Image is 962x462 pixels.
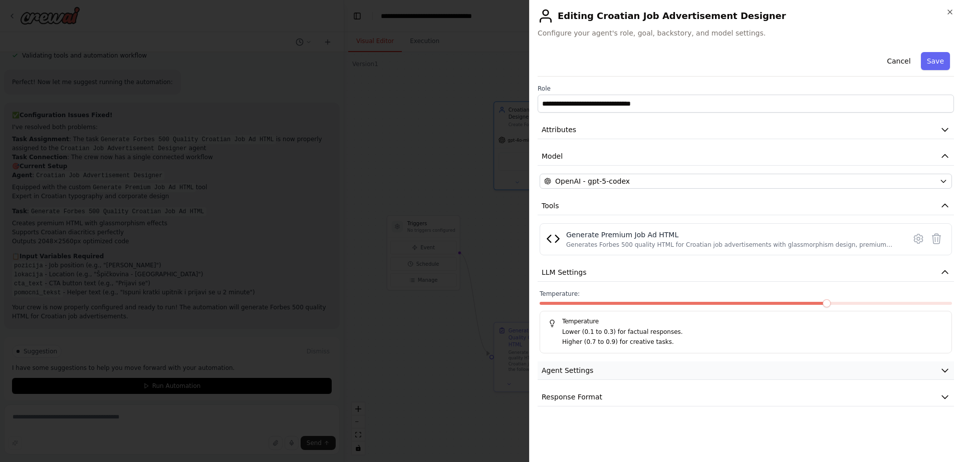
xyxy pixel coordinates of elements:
button: Agent Settings [538,361,954,380]
button: Tools [538,197,954,215]
span: Tools [542,201,559,211]
span: Attributes [542,125,576,135]
button: Delete tool [927,230,945,248]
p: Higher (0.7 to 0.9) for creative tasks. [562,337,943,347]
button: Attributes [538,121,954,139]
button: Configure tool [909,230,927,248]
span: Configure your agent's role, goal, backstory, and model settings. [538,28,954,38]
span: Agent Settings [542,365,593,375]
div: Generate Premium Job Ad HTML [566,230,899,240]
span: OpenAI - gpt-5-codex [555,176,630,186]
img: Generate Premium Job Ad HTML [546,232,560,246]
div: Generates Forbes 500 quality HTML for Croatian job advertisements with glassmorphism design, prem... [566,241,899,249]
span: Model [542,151,563,161]
button: Cancel [881,52,916,70]
button: Save [921,52,950,70]
h5: Temperature [548,317,943,325]
button: Model [538,147,954,166]
label: Role [538,85,954,93]
button: OpenAI - gpt-5-codex [540,174,952,189]
button: Response Format [538,388,954,406]
span: LLM Settings [542,267,587,277]
span: Temperature: [540,290,580,298]
button: LLM Settings [538,263,954,282]
span: Response Format [542,392,602,402]
h2: Editing Croatian Job Advertisement Designer [538,8,954,24]
p: Lower (0.1 to 0.3) for factual responses. [562,327,943,337]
